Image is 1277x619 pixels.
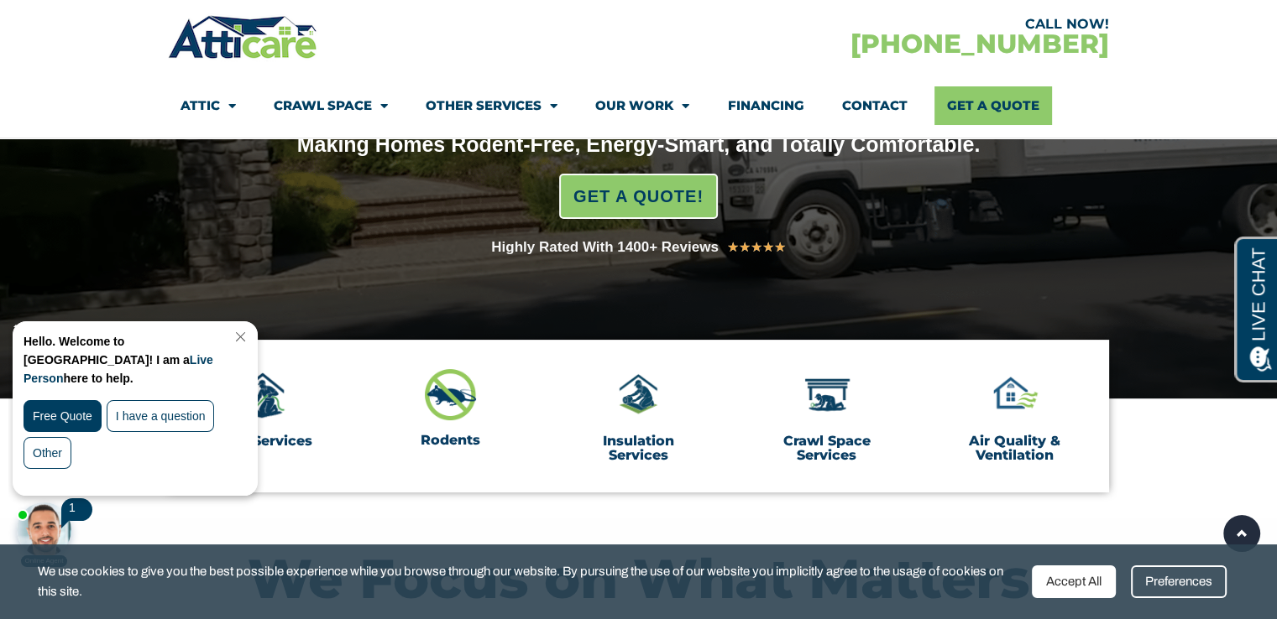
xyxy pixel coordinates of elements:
[265,132,1013,157] div: Making Homes Rodent-Free, Energy-Smart, and Totally Comfortable.
[727,86,803,125] a: Financing
[841,86,907,125] a: Contact
[274,86,388,125] a: Crawl Space
[41,13,135,34] span: Opens a chat window
[595,86,689,125] a: Our Work
[762,237,774,258] i: ★
[727,237,786,258] div: 5/5
[573,179,704,213] span: GET A QUOTE!
[934,86,1052,125] a: Get A Quote
[491,236,719,259] div: Highly Rated With 1400+ Reviews
[638,18,1108,31] div: CALL NOW!
[739,237,751,258] i: ★
[559,174,718,219] a: GET A QUOTE!
[426,86,557,125] a: Other Services
[38,561,1019,602] span: We use cookies to give you the best possible experience while you browse through our website. By ...
[1131,565,1227,598] div: Preferences
[181,86,236,125] a: Attic
[783,433,871,464] a: Crawl Space Services
[727,237,739,258] i: ★
[774,237,786,258] i: ★
[969,433,1060,464] a: Air Quality & Ventilation
[603,433,674,464] a: Insulation Services
[1032,565,1116,598] div: Accept All
[181,86,1096,125] nav: Menu
[421,432,480,448] a: Rodents
[8,317,277,569] iframe: Chat Invitation
[751,237,762,258] i: ★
